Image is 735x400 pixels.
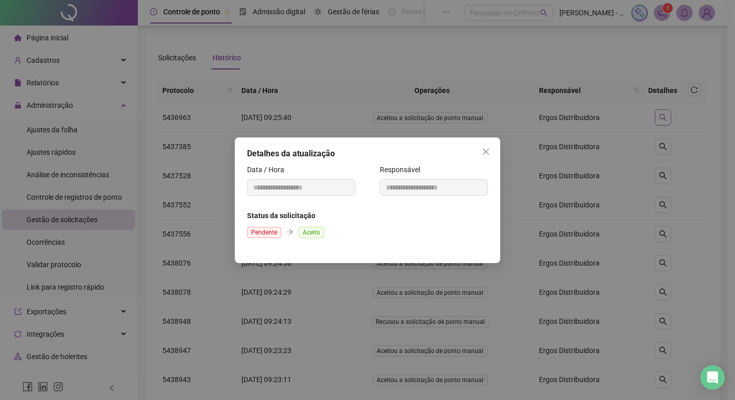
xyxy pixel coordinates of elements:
div: Open Intercom Messenger [700,365,725,390]
span: Pendente [247,227,281,238]
span: Status da solicitação [247,211,315,220]
span: close [482,148,490,156]
span: Aceito [299,227,324,238]
button: Close [478,144,494,160]
span: arrow-right [286,228,293,236]
div: Detalhes da atualização [247,148,488,160]
label: Responsável [380,164,427,175]
label: Data / Hora [247,164,291,175]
